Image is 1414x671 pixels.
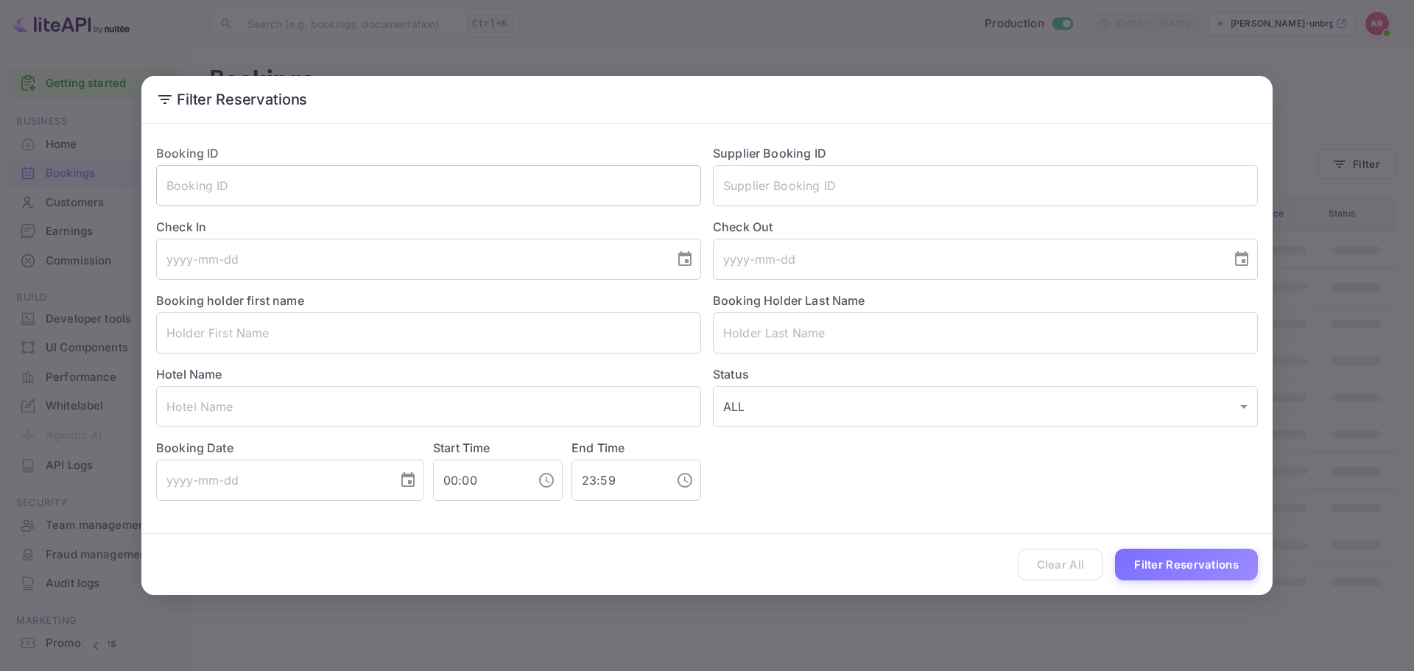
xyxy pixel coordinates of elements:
[156,439,424,457] label: Booking Date
[433,460,526,501] input: hh:mm
[156,239,664,280] input: yyyy-mm-dd
[433,440,490,455] label: Start Time
[713,386,1258,427] div: ALL
[713,218,1258,236] label: Check Out
[670,245,700,274] button: Choose date
[713,293,865,308] label: Booking Holder Last Name
[156,165,701,206] input: Booking ID
[156,460,387,501] input: yyyy-mm-dd
[713,239,1221,280] input: yyyy-mm-dd
[141,76,1273,123] h2: Filter Reservations
[713,312,1258,354] input: Holder Last Name
[571,440,625,455] label: End Time
[532,466,561,495] button: Choose time, selected time is 12:00 AM
[670,466,700,495] button: Choose time, selected time is 11:59 PM
[1115,549,1258,580] button: Filter Reservations
[156,367,222,382] label: Hotel Name
[713,146,826,161] label: Supplier Booking ID
[156,386,701,427] input: Hotel Name
[156,146,219,161] label: Booking ID
[713,365,1258,383] label: Status
[393,466,423,495] button: Choose date
[1227,245,1256,274] button: Choose date
[156,218,701,236] label: Check In
[156,312,701,354] input: Holder First Name
[571,460,664,501] input: hh:mm
[156,293,304,308] label: Booking holder first name
[713,165,1258,206] input: Supplier Booking ID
